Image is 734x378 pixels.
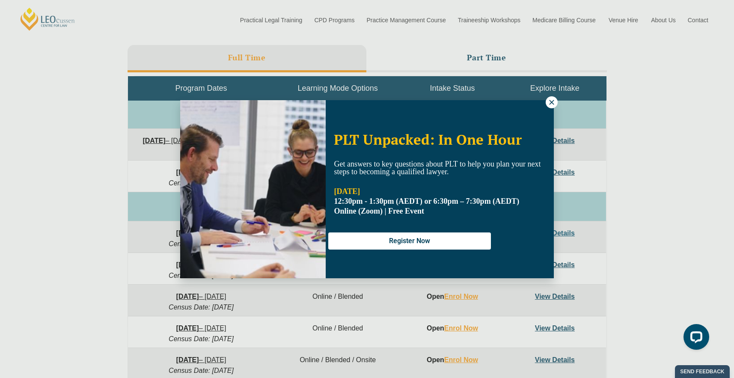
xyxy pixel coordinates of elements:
iframe: LiveChat chat widget [677,321,713,357]
span: PLT Unpacked: In One Hour [334,130,522,149]
button: Close [546,96,558,108]
img: Woman in yellow blouse holding folders looking to the right and smiling [180,100,326,278]
strong: [DATE] [334,187,360,196]
strong: 12:30pm - 1:30pm (AEDT) or 6:30pm – 7:30pm (AEDT) [334,197,519,205]
button: Register Now [328,232,491,250]
span: Online (Zoom) | Free Event [334,207,424,215]
span: Get answers to key questions about PLT to help you plan your next steps to becoming a qualified l... [334,160,541,176]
